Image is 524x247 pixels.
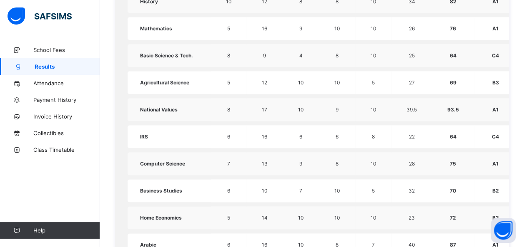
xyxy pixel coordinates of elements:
[492,188,499,194] span: B2
[262,161,268,167] span: 13
[409,25,415,32] span: 26
[336,106,338,113] span: 9
[450,133,456,140] span: 64
[409,133,415,140] span: 22
[371,161,376,167] span: 10
[299,133,302,140] span: 6
[262,79,267,86] span: 12
[227,79,230,86] span: 5
[140,188,182,194] span: Business Studies
[227,188,230,194] span: 6
[227,106,230,113] span: 8
[262,133,267,140] span: 16
[262,215,268,221] span: 14
[33,96,100,103] span: Payment History
[33,47,100,53] span: School Fees
[492,215,499,221] span: B2
[371,106,376,113] span: 10
[298,215,304,221] span: 10
[450,52,456,59] span: 64
[372,133,375,140] span: 8
[298,79,304,86] span: 10
[262,25,267,32] span: 16
[140,106,178,113] span: National Values
[334,79,340,86] span: 10
[227,25,230,32] span: 5
[409,188,415,194] span: 32
[33,80,100,86] span: Attendance
[336,52,338,59] span: 8
[140,79,189,86] span: Agricultural Science
[140,215,182,221] span: Home Economics
[492,52,499,59] span: C4
[299,161,302,167] span: 9
[372,79,375,86] span: 5
[450,79,456,86] span: 69
[299,188,302,194] span: 7
[371,215,376,221] span: 10
[227,161,230,167] span: 7
[371,25,376,32] span: 10
[450,161,456,167] span: 75
[140,161,185,167] span: Computer Science
[334,188,340,194] span: 10
[263,52,266,59] span: 9
[227,133,230,140] span: 6
[227,215,230,221] span: 5
[450,215,456,221] span: 72
[140,52,193,59] span: Basic Science & Tech.
[450,25,456,32] span: 76
[33,227,100,234] span: Help
[491,218,516,243] button: Open asap
[450,188,456,194] span: 70
[371,52,376,59] span: 10
[492,79,499,86] span: B3
[409,215,415,221] span: 23
[140,133,148,140] span: IRS
[35,63,100,70] span: Results
[409,52,415,59] span: 25
[406,106,417,113] span: 39.5
[334,25,340,32] span: 10
[262,188,268,194] span: 10
[33,146,100,153] span: Class Timetable
[140,25,172,32] span: Mathematics
[492,106,499,113] span: A1
[372,188,375,194] span: 5
[336,133,338,140] span: 6
[409,79,415,86] span: 27
[492,133,499,140] span: C4
[298,106,304,113] span: 10
[8,7,72,25] img: safsims
[334,215,340,221] span: 10
[33,113,100,120] span: Invoice History
[299,25,302,32] span: 9
[227,52,230,59] span: 8
[336,161,338,167] span: 8
[447,106,459,113] span: 93.5
[492,25,499,32] span: A1
[409,161,415,167] span: 28
[262,106,267,113] span: 17
[492,161,499,167] span: A1
[299,52,303,59] span: 4
[33,130,100,136] span: Collectibles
